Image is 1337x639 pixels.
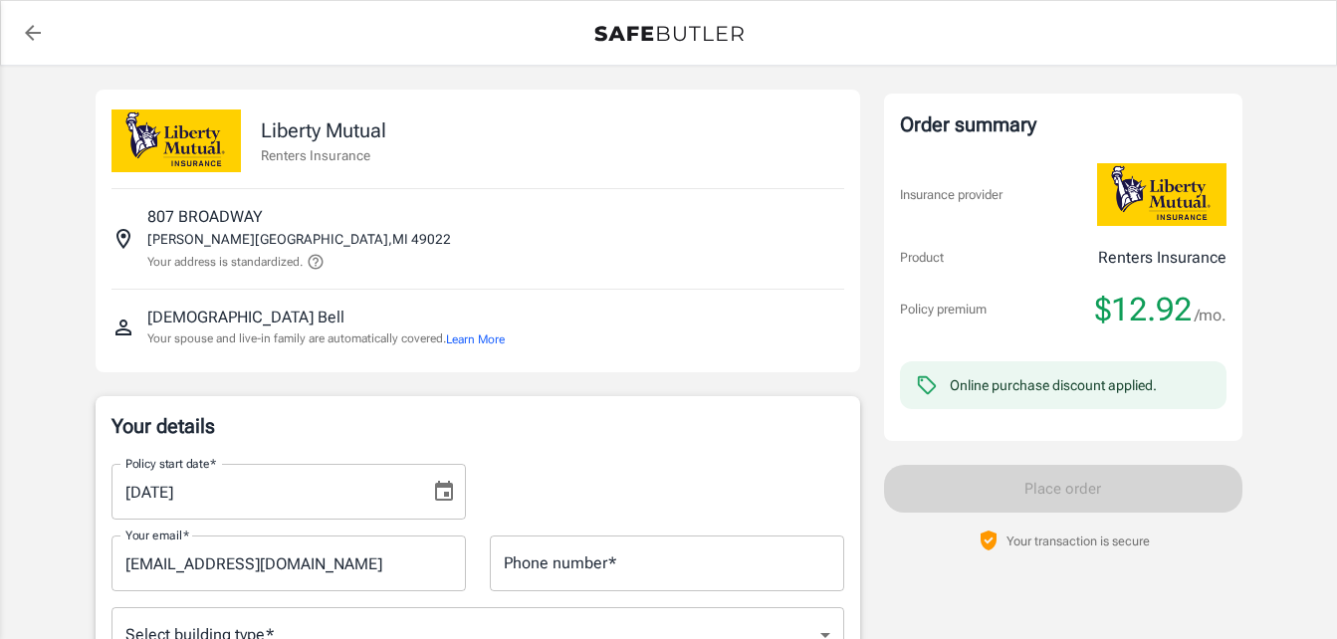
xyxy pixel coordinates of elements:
p: Product [900,248,944,268]
p: Liberty Mutual [261,115,386,145]
div: Online purchase discount applied. [950,375,1157,395]
img: Liberty Mutual [1097,163,1226,226]
input: MM/DD/YYYY [111,464,416,520]
svg: Insured address [111,227,135,251]
p: Your spouse and live-in family are automatically covered. [147,329,505,348]
div: Order summary [900,109,1226,139]
p: [DEMOGRAPHIC_DATA] Bell [147,306,344,329]
span: /mo. [1195,302,1226,329]
a: back to quotes [13,13,53,53]
img: Liberty Mutual [111,109,241,172]
button: Learn More [446,330,505,348]
input: Enter email [111,535,466,591]
p: 807 BROADWAY [147,205,263,229]
p: Insurance provider [900,185,1003,205]
input: Enter number [490,535,844,591]
p: Your address is standardized. [147,253,303,271]
label: Your email [125,527,189,543]
p: Renters Insurance [1098,246,1226,270]
img: Back to quotes [594,26,744,42]
p: Renters Insurance [261,145,386,165]
p: [PERSON_NAME][GEOGRAPHIC_DATA] , MI 49022 [147,229,451,249]
label: Policy start date [125,455,217,472]
p: Your transaction is secure [1006,532,1150,550]
svg: Insured person [111,316,135,339]
span: $12.92 [1095,290,1192,329]
p: Policy premium [900,300,987,319]
button: Choose date, selected date is Sep 5, 2025 [424,472,464,512]
p: Your details [111,412,844,440]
